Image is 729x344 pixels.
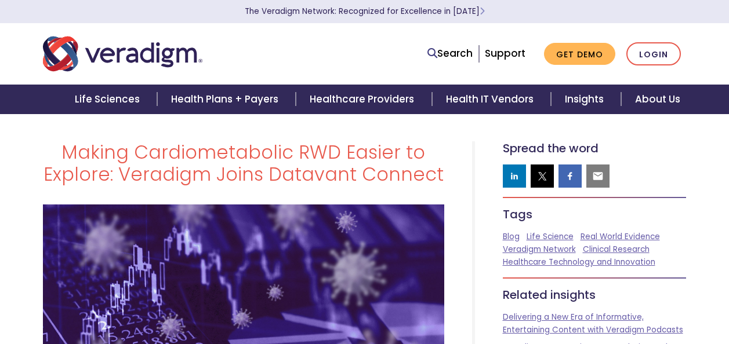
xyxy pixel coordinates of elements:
img: facebook sharing button [564,170,576,182]
a: Life Sciences [61,85,157,114]
img: Veradigm logo [43,35,202,73]
img: twitter sharing button [536,170,548,182]
a: Delivering a New Era of Informative, Entertaining Content with Veradigm Podcasts [503,312,683,335]
img: linkedin sharing button [509,170,520,182]
a: The Veradigm Network: Recognized for Excellence in [DATE]Learn More [245,6,485,17]
a: About Us [621,85,694,114]
h5: Spread the word [503,141,687,155]
a: Insights [551,85,621,114]
a: Search [427,46,473,61]
a: Veradigm Network [503,244,576,255]
h5: Related insights [503,288,687,302]
a: Support [485,46,525,60]
a: Healthcare Technology and Innovation [503,257,655,268]
a: Health Plans + Payers [157,85,296,114]
a: Get Demo [544,43,615,65]
a: Healthcare Providers [296,85,431,114]
img: email sharing button [592,170,604,182]
a: Real World Evidence [581,231,660,242]
span: Learn More [480,6,485,17]
a: Life Science [527,231,574,242]
a: Login [626,42,681,66]
h5: Tags [503,207,687,221]
a: Blog [503,231,520,242]
a: Clinical Research [583,244,650,255]
h1: Making Cardiometabolic RWD Easier to Explore: Veradigm Joins Datavant Connect [43,141,444,186]
a: Health IT Vendors [432,85,551,114]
